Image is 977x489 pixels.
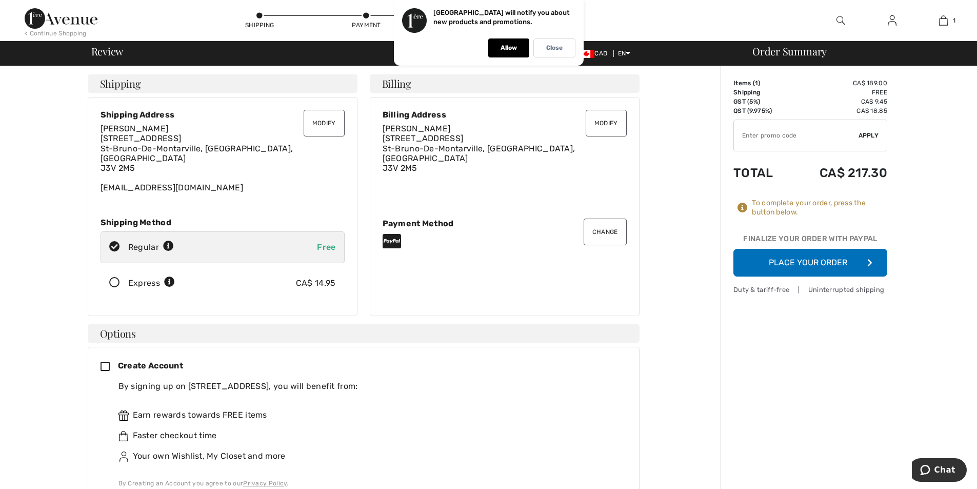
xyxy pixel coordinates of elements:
div: Shipping Method [101,218,345,227]
a: Privacy Policy [243,480,287,487]
a: Sign In [880,14,905,27]
a: 1 [918,14,968,27]
h4: Options [88,324,640,343]
span: [PERSON_NAME] [383,124,451,133]
iframe: Opens a widget where you can chat to one of our agents [912,458,967,484]
div: Payment Method [383,219,627,228]
input: Promo code [734,120,859,151]
div: CA$ 14.95 [296,277,336,289]
div: Payment [351,21,382,30]
td: QST (9.975%) [733,106,790,115]
span: [PERSON_NAME] [101,124,169,133]
img: search the website [836,14,845,27]
div: Finalize Your Order with PayPal [733,233,887,249]
span: Billing [382,79,411,89]
div: By signing up on [STREET_ADDRESS], you will benefit from: [118,380,619,393]
button: Place Your Order [733,249,887,277]
div: Shipping Address [101,110,345,120]
img: rewards.svg [118,410,129,421]
img: faster.svg [118,431,129,441]
div: Express [128,277,175,289]
div: Billing Address [383,110,627,120]
td: CA$ 9.45 [790,97,887,106]
div: Earn rewards towards FREE items [118,409,619,421]
td: GST (5%) [733,97,790,106]
td: CA$ 189.00 [790,79,887,88]
span: EN [618,50,631,57]
img: ownWishlist.svg [118,452,129,462]
span: Create Account [118,361,183,370]
div: Duty & tariff-free | Uninterrupted shipping [733,285,887,295]
div: < Continue Shopping [25,29,87,38]
td: CA$ 18.85 [790,106,887,115]
td: Free [790,88,887,97]
div: Regular [128,241,174,253]
span: Apply [859,131,879,140]
img: 1ère Avenue [25,8,97,29]
span: CAD [578,50,611,57]
button: Modify [586,110,627,136]
span: [STREET_ADDRESS] St-Bruno-De-Montarville, [GEOGRAPHIC_DATA], [GEOGRAPHIC_DATA] J3V 2M5 [101,133,293,173]
td: CA$ 217.30 [790,155,887,190]
div: By Creating an Account you agree to our . [118,479,619,488]
img: Canadian Dollar [578,50,594,58]
div: To complete your order, press the button below. [752,199,887,217]
span: 1 [755,80,758,87]
span: Free [317,242,335,252]
div: [EMAIL_ADDRESS][DOMAIN_NAME] [101,124,345,192]
td: Shipping [733,88,790,97]
span: Shipping [100,79,141,89]
span: [STREET_ADDRESS] St-Bruno-De-Montarville, [GEOGRAPHIC_DATA], [GEOGRAPHIC_DATA] J3V 2M5 [383,133,575,173]
img: My Bag [939,14,948,27]
p: Allow [501,44,517,52]
img: My Info [888,14,896,27]
span: 1 [953,16,955,25]
td: Total [733,155,790,190]
div: Shipping [244,21,275,30]
p: [GEOGRAPHIC_DATA] will notify you about new products and promotions. [433,9,570,26]
div: Faster checkout time [118,429,619,442]
button: Modify [304,110,345,136]
td: Items ( ) [733,79,790,88]
div: Your own Wishlist, My Closet and more [118,450,619,462]
div: Order Summary [740,46,971,56]
span: Review [91,46,124,56]
p: Close [546,44,563,52]
button: Change [584,219,627,245]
